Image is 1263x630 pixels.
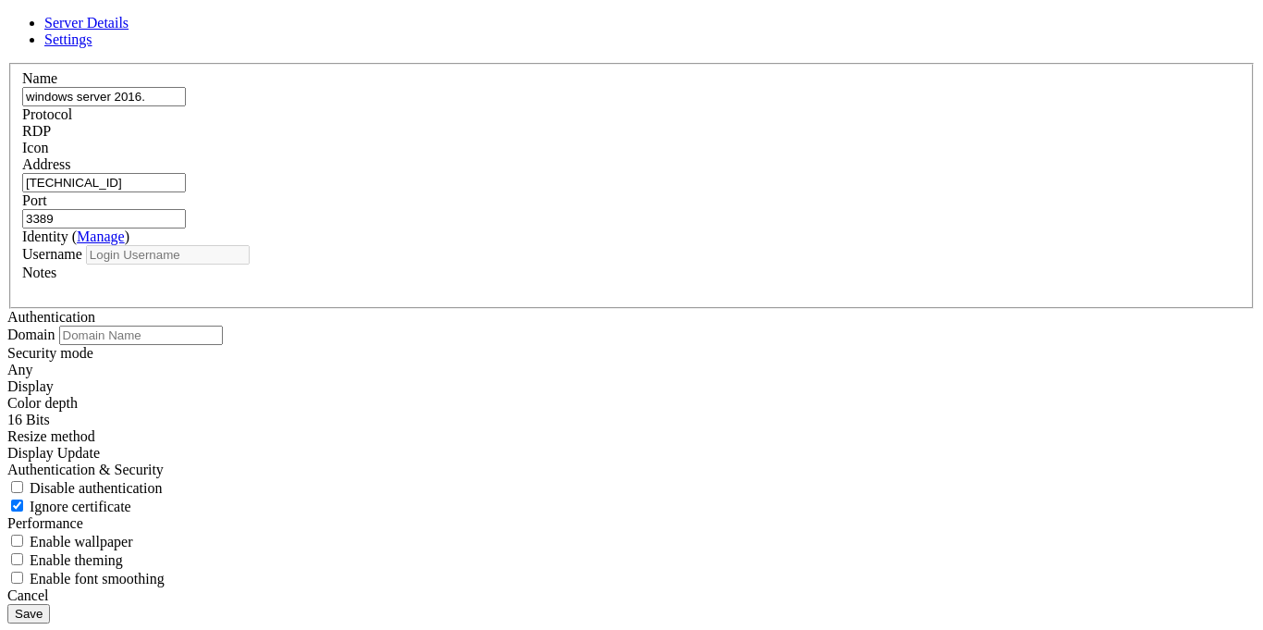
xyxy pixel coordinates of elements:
[72,229,129,244] span: ( )
[22,87,186,106] input: Server Name
[30,499,131,514] span: Ignore certificate
[7,428,95,444] label: Display Update channel added with RDP 8.1 to signal the server when the client display size has c...
[22,123,51,139] span: RDP
[7,499,131,514] label: If set to true, the certificate returned by the server will be ignored, even if that certificate ...
[22,123,1241,140] div: RDP
[7,362,1256,378] div: Any
[7,412,1256,428] div: 16 Bits
[59,326,223,345] input: Domain Name
[77,229,125,244] a: Manage
[7,309,95,325] label: Authentication
[7,412,50,427] span: 16 Bits
[7,515,83,531] label: Performance
[11,481,23,493] input: Disable authentication
[7,462,164,477] label: Authentication & Security
[7,445,100,461] span: Display Update
[44,31,92,47] a: Settings
[7,571,165,587] label: If set to true, text will be rendered with smooth edges. Text over RDP is rendered with rough edg...
[7,534,133,550] label: If set to true, enables rendering of the desktop wallpaper. By default, wallpaper will be disable...
[7,604,50,624] button: Save
[22,106,72,122] label: Protocol
[11,553,23,565] input: Enable theming
[22,173,186,192] input: Host Name or IP
[44,15,129,31] a: Server Details
[11,572,23,584] input: Enable font smoothing
[7,587,1256,604] div: Cancel
[22,156,70,172] label: Address
[7,345,93,361] label: Security mode
[30,480,163,496] span: Disable authentication
[22,246,82,262] label: Username
[7,378,54,394] label: Display
[22,192,47,208] label: Port
[30,552,123,568] span: Enable theming
[7,445,1256,462] div: Display Update
[30,571,165,587] span: Enable font smoothing
[22,209,186,229] input: Port Number
[7,395,78,411] label: The color depth to request, in bits-per-pixel.
[7,552,123,568] label: If set to true, enables use of theming of windows and controls.
[22,70,57,86] label: Name
[7,362,33,377] span: Any
[7,327,55,342] label: Domain
[22,229,129,244] label: Identity
[22,265,56,280] label: Notes
[30,534,133,550] span: Enable wallpaper
[7,480,163,496] label: If set to true, authentication will be disabled. Note that this refers to authentication that tak...
[86,245,250,265] input: Login Username
[22,140,48,155] label: Icon
[11,535,23,547] input: Enable wallpaper
[11,500,23,512] input: Ignore certificate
